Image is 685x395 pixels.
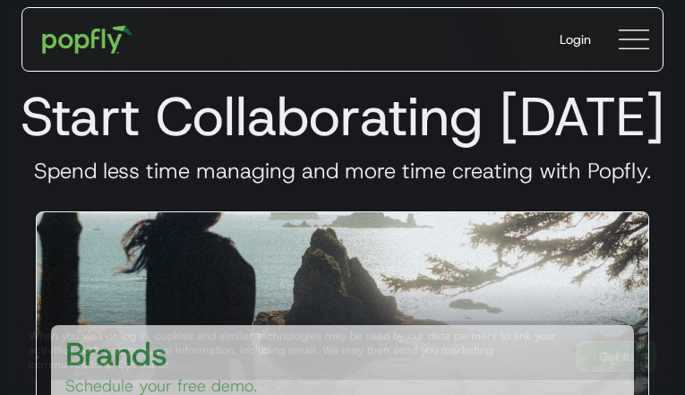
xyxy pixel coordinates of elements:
h3: Spend less time managing and more time creating with Popfly. [14,158,671,185]
a: home [30,13,145,66]
div: Login [560,30,591,48]
a: Got It! [577,341,656,372]
a: here [168,357,191,372]
a: Login [545,16,605,63]
div: When you visit or log in, cookies and similar technologies may be used by our data partners to li... [29,329,562,372]
h1: Start Collaborating [DATE] [14,84,671,149]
